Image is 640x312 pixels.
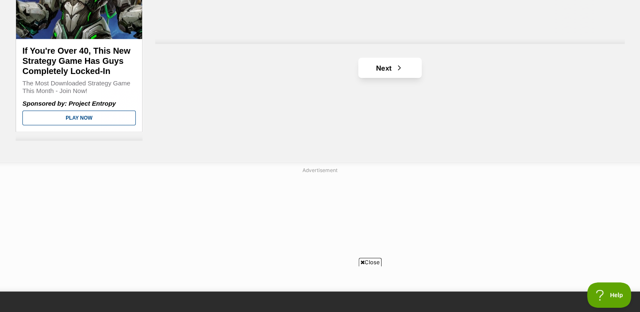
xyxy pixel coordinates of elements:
iframe: Help Scout Beacon - Open [587,282,632,308]
iframe: Advertisement [166,270,474,308]
iframe: Advertisement [115,178,525,283]
a: Next page [358,58,422,78]
span: Close [359,258,382,266]
nav: Pagination [155,58,625,78]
